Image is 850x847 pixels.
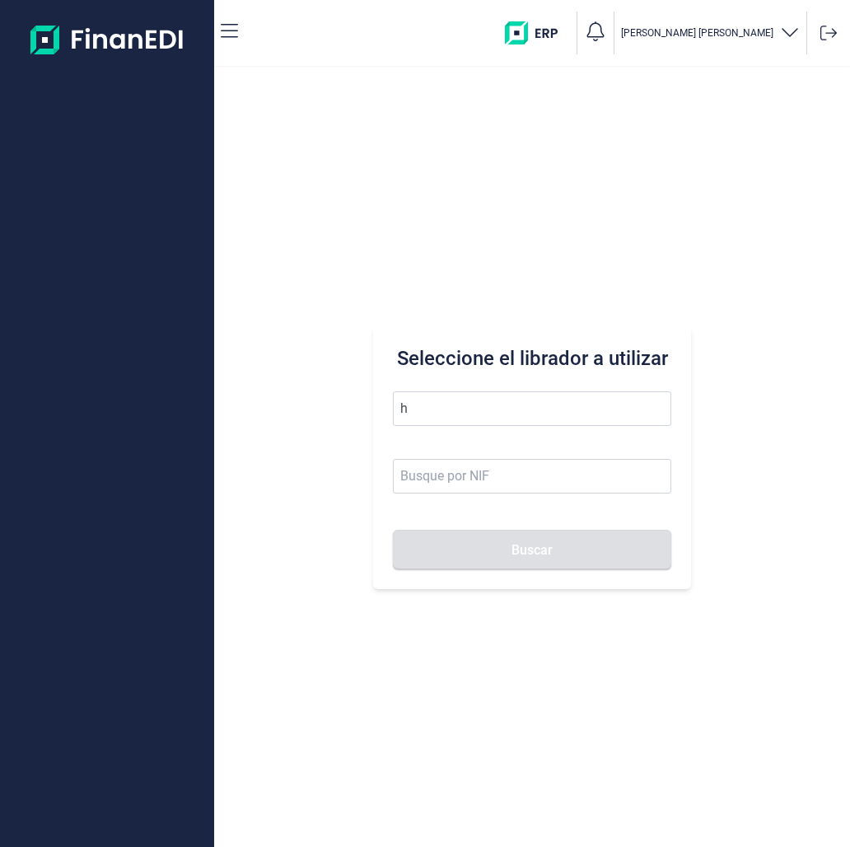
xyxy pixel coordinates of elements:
input: Busque por NIF [393,459,671,494]
input: Seleccione la razón social [393,391,671,426]
button: [PERSON_NAME] [PERSON_NAME] [621,21,800,45]
img: Logo de aplicación [30,13,184,66]
span: Buscar [511,544,553,556]
img: erp [505,21,570,44]
h3: Seleccione el librador a utilizar [393,345,671,372]
button: Buscar [393,530,671,569]
p: [PERSON_NAME] [PERSON_NAME] [621,26,773,40]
